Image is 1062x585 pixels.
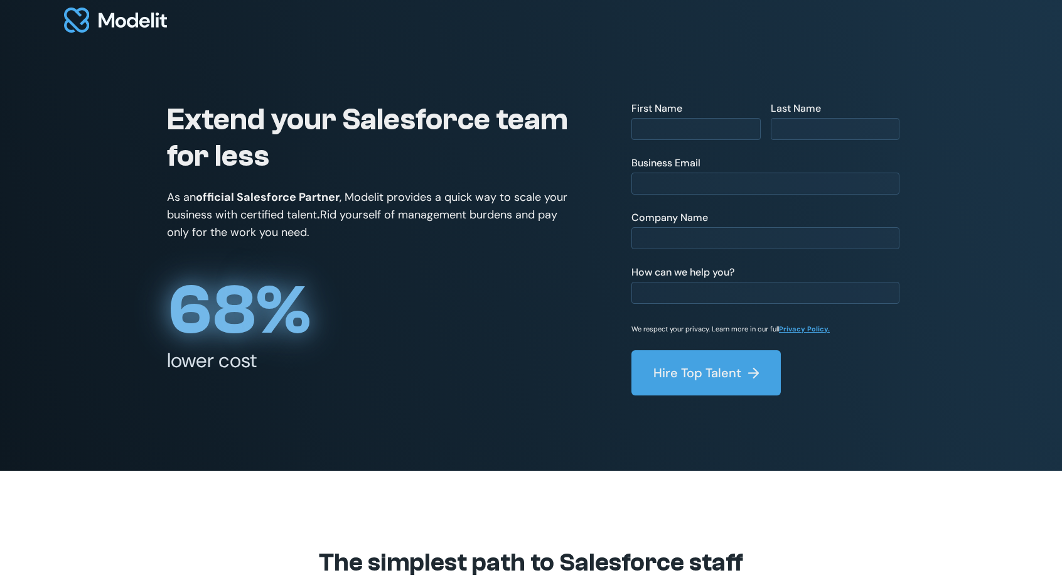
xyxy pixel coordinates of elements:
span: 68 [167,276,256,345]
p: As an , Modelit provides a quick way to scale your business with certified talent Rid yourself of... [167,188,581,241]
div: Last Name [771,102,900,115]
div: How can we help you? [631,266,899,279]
h1: Extend your Salesforce team for less [167,102,581,174]
div: Hire Top Talent [653,364,741,382]
strong: . [317,207,320,222]
div: % [167,276,311,345]
button: Hire Top Talent [631,350,781,395]
h2: The simplest path to Salesforce staff [167,547,895,577]
div: lower cost [167,345,311,375]
img: modelit logo [64,8,167,33]
div: Business Email [631,156,899,170]
div: First Name [631,102,761,115]
p: We respect your privacy. Learn more in our full [631,325,830,334]
strong: official Salesforce Partner [196,190,340,205]
div: Company Name [631,211,899,225]
a: Privacy Policy. [779,325,830,333]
